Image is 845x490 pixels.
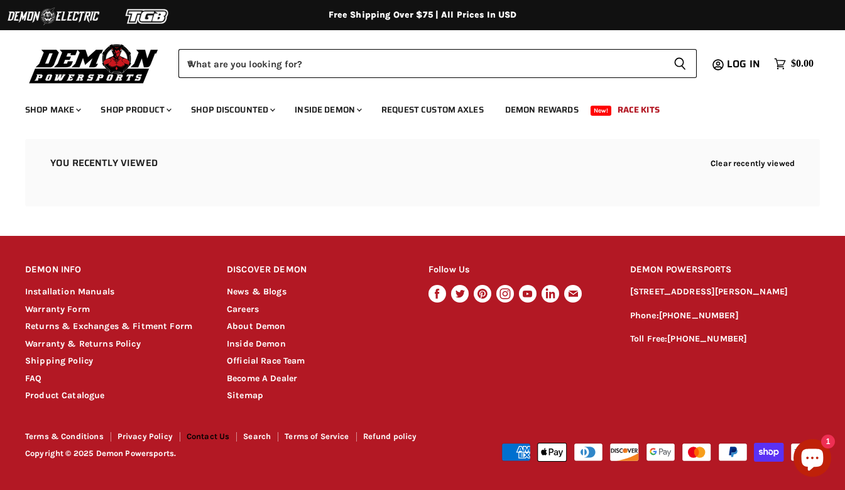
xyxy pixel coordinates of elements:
[178,49,697,78] form: Product
[117,432,173,441] a: Privacy Policy
[25,355,93,366] a: Shipping Policy
[16,92,810,123] ul: Main menu
[25,432,104,441] a: Terms & Conditions
[25,255,203,285] h2: DEMON INFO
[227,321,286,331] a: About Demon
[285,432,349,441] a: Terms of Service
[178,49,663,78] input: When autocomplete results are available use up and down arrows to review and enter to select
[187,432,230,441] a: Contact Us
[790,439,835,480] inbox-online-store-chat: Shopify online store chat
[227,355,305,366] a: Official Race Team
[591,106,612,116] span: New!
[608,97,669,123] a: Race Kits
[25,304,90,315] a: Warranty Form
[667,333,747,344] a: [PHONE_NUMBER]
[182,97,283,123] a: Shop Discounted
[6,4,101,28] img: Demon Electric Logo 2
[25,390,105,401] a: Product Catalogue
[16,97,89,123] a: Shop Make
[768,55,820,73] a: $0.00
[50,158,158,169] h2: You recently viewed
[25,373,41,384] a: FAQ
[25,41,163,86] img: Demon Powersports
[630,332,820,347] p: Toll Free:
[227,373,297,384] a: Become A Dealer
[227,338,286,349] a: Inside Demon
[91,97,179,123] a: Shop Product
[227,390,263,401] a: Sitemap
[791,58,814,70] span: $0.00
[372,97,493,123] a: Request Custom Axles
[227,304,259,315] a: Careers
[721,58,768,70] a: Log in
[727,56,760,72] span: Log in
[25,321,192,331] a: Returns & Exchanges & Fitment Form
[227,286,286,297] a: News & Blogs
[659,310,739,321] a: [PHONE_NUMBER]
[101,4,195,28] img: TGB Logo 2
[25,449,455,459] p: Copyright © 2025 Demon Powersports.
[630,285,820,299] p: [STREET_ADDRESS][PERSON_NAME]
[227,255,405,285] h2: DISCOVER DEMON
[25,432,455,445] nav: Footer
[496,97,588,123] a: Demon Rewards
[25,286,114,297] a: Installation Manuals
[363,432,417,441] a: Refund policy
[630,309,820,323] p: Phone:
[285,97,369,123] a: Inside Demon
[663,49,697,78] button: Search
[428,255,606,285] h2: Follow Us
[711,159,795,168] button: Clear recently viewed
[25,338,141,349] a: Warranty & Returns Policy
[630,255,820,285] h2: DEMON POWERSPORTS
[243,432,271,441] a: Search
